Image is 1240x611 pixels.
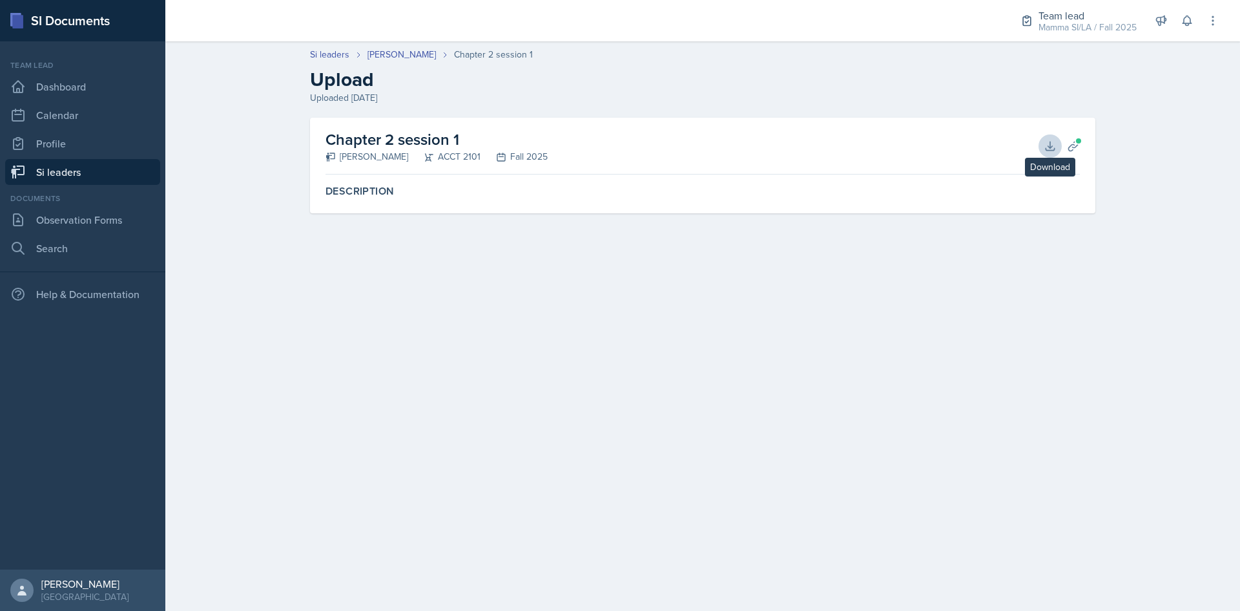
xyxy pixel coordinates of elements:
[310,91,1095,105] div: Uploaded [DATE]
[5,59,160,71] div: Team lead
[5,159,160,185] a: Si leaders
[454,48,533,61] div: Chapter 2 session 1
[325,185,1080,198] label: Description
[5,207,160,233] a: Observation Forms
[1038,8,1137,23] div: Team lead
[408,150,480,164] div: ACCT 2101
[310,68,1095,91] h2: Upload
[5,102,160,128] a: Calendar
[325,150,408,164] div: [PERSON_NAME]
[1038,134,1062,158] button: Download
[5,193,160,204] div: Documents
[325,128,548,151] h2: Chapter 2 session 1
[1038,21,1137,34] div: Mamma SI/LA / Fall 2025
[5,235,160,261] a: Search
[5,74,160,100] a: Dashboard
[41,590,129,603] div: [GEOGRAPHIC_DATA]
[5,131,160,156] a: Profile
[41,577,129,590] div: [PERSON_NAME]
[367,48,436,61] a: [PERSON_NAME]
[310,48,349,61] a: Si leaders
[480,150,548,164] div: Fall 2025
[5,281,160,307] div: Help & Documentation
